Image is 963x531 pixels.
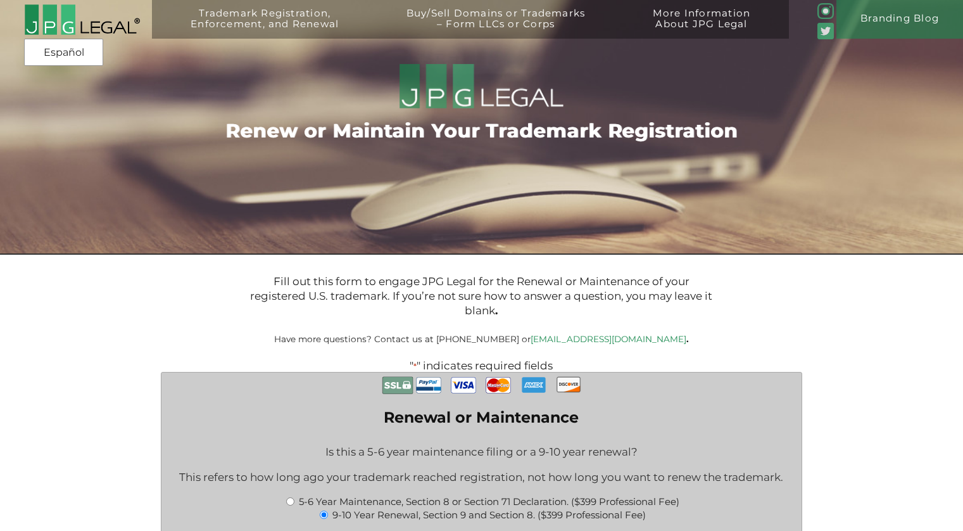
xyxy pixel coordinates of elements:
[382,373,413,399] img: Secure Payment with SSL
[686,334,689,344] b: .
[377,8,614,47] a: Buy/Sell Domains or Trademarks– Form LLCs or Corps
[495,304,498,317] b: .
[451,373,476,398] img: Visa
[416,373,441,398] img: PayPal
[250,274,712,319] p: Fill out this form to engage JPG Legal for the Renewal or Maintenance of your registered U.S. tra...
[384,408,579,426] legend: Renewal or Maintenance
[624,8,779,47] a: More InformationAbout JPG Legal
[299,496,679,508] label: 5-6 Year Maintenance, Section 8 or Section 71 Declaration. ($399 Professional Fee)
[125,359,838,372] p: " " indicates required fields
[556,373,581,397] img: Discover
[531,334,686,344] a: [EMAIL_ADDRESS][DOMAIN_NAME]
[486,373,511,398] img: MasterCard
[171,437,792,494] div: Is this a 5-6 year maintenance filing or a 9-10 year renewal? This refers to how long ago your tr...
[162,8,368,47] a: Trademark Registration,Enforcement, and Renewal
[24,4,140,35] img: 2016-logo-black-letters-3-r.png
[817,23,833,39] img: Twitter_Social_Icon_Rounded_Square_Color-mid-green3-90.png
[817,3,833,19] img: glyph-logo_May2016-green3-90.png
[521,373,546,397] img: AmEx
[332,509,646,521] label: 9-10 Year Renewal, Section 9 and Section 8. ($399 Professional Fee)
[274,334,689,344] small: Have more questions? Contact us at [PHONE_NUMBER] or
[28,41,99,64] a: Español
